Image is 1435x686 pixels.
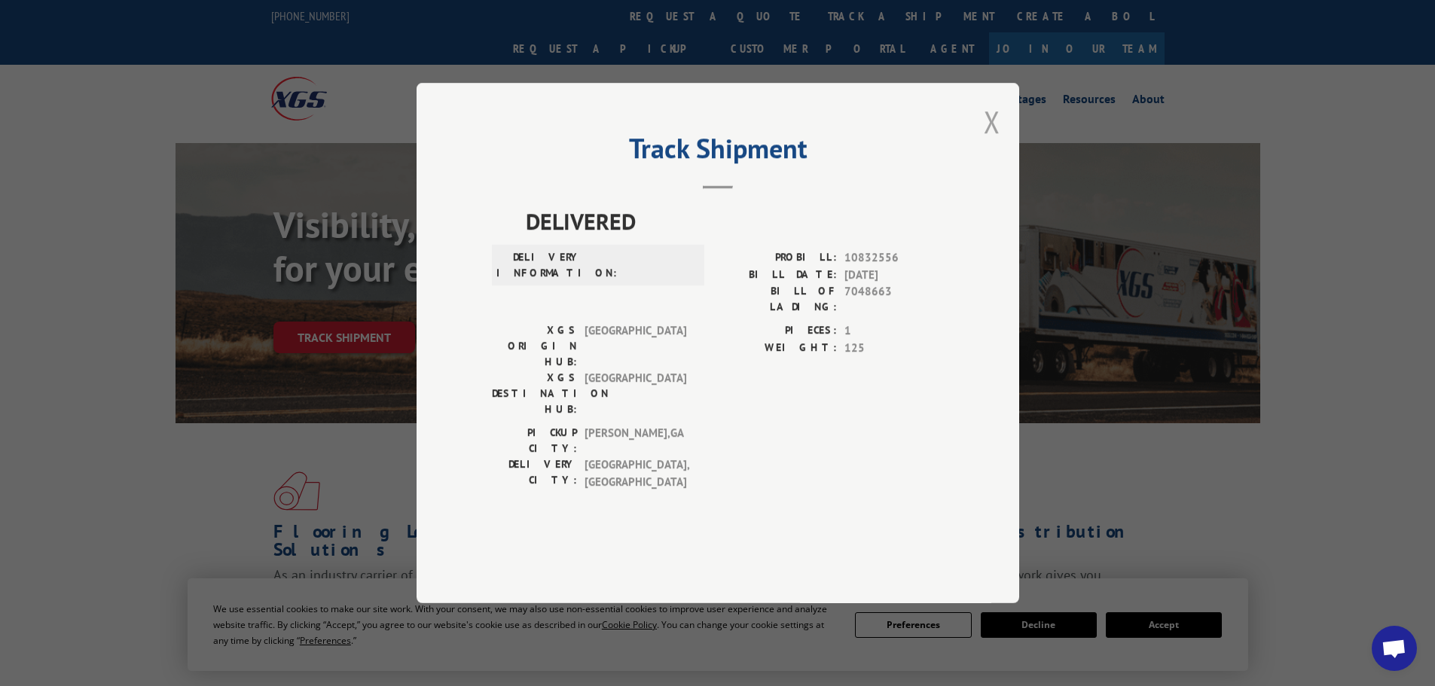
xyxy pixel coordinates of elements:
label: PROBILL: [718,249,837,267]
span: 7048663 [844,283,944,315]
span: [GEOGRAPHIC_DATA] [585,322,686,370]
span: [DATE] [844,267,944,284]
label: BILL OF LADING: [718,283,837,315]
label: XGS ORIGIN HUB: [492,322,577,370]
span: [PERSON_NAME] , GA [585,425,686,456]
span: 1 [844,322,944,340]
label: WEIGHT: [718,340,837,357]
h2: Track Shipment [492,138,944,166]
span: [GEOGRAPHIC_DATA] [585,370,686,417]
button: Close modal [984,102,1000,142]
span: 125 [844,340,944,357]
label: PIECES: [718,322,837,340]
label: XGS DESTINATION HUB: [492,370,577,417]
span: 10832556 [844,249,944,267]
span: DELIVERED [526,204,944,238]
label: DELIVERY INFORMATION: [496,249,582,281]
label: BILL DATE: [718,267,837,284]
span: [GEOGRAPHIC_DATA] , [GEOGRAPHIC_DATA] [585,456,686,490]
div: Open chat [1372,626,1417,671]
label: PICKUP CITY: [492,425,577,456]
label: DELIVERY CITY: [492,456,577,490]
